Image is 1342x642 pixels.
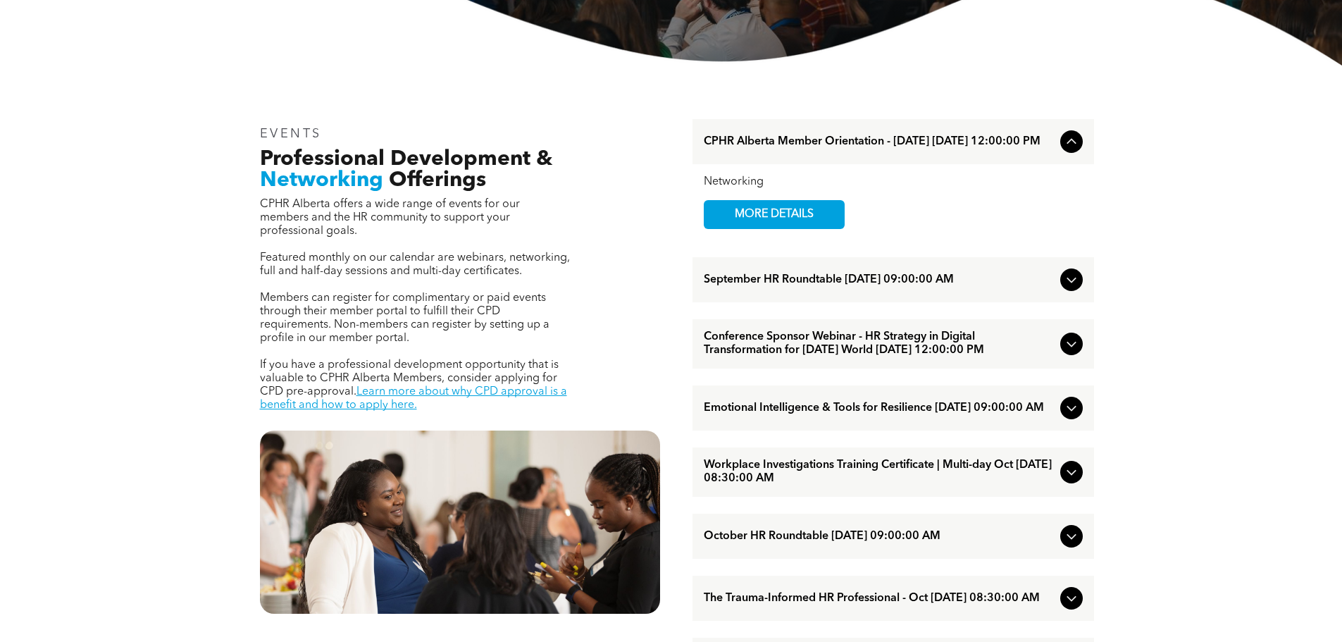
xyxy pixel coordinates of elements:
span: October HR Roundtable [DATE] 09:00:00 AM [704,530,1055,543]
span: If you have a professional development opportunity that is valuable to CPHR Alberta Members, cons... [260,359,559,397]
span: EVENTS [260,128,323,140]
a: MORE DETAILS [704,200,845,229]
a: Learn more about why CPD approval is a benefit and how to apply here. [260,386,567,411]
span: MORE DETAILS [719,201,830,228]
span: Emotional Intelligence & Tools for Resilience [DATE] 09:00:00 AM [704,402,1055,415]
span: The Trauma-Informed HR Professional - Oct [DATE] 08:30:00 AM [704,592,1055,605]
span: Networking [260,170,383,191]
span: Members can register for complimentary or paid events through their member portal to fulfill thei... [260,292,549,344]
span: CPHR Alberta offers a wide range of events for our members and the HR community to support your p... [260,199,520,237]
span: Workplace Investigations Training Certificate | Multi-day Oct [DATE] 08:30:00 AM [704,459,1055,486]
span: Featured monthly on our calendar are webinars, networking, full and half-day sessions and multi-d... [260,252,570,277]
span: Professional Development & [260,149,552,170]
span: Offerings [389,170,486,191]
div: Networking [704,175,1083,189]
span: CPHR Alberta Member Orientation - [DATE] [DATE] 12:00:00 PM [704,135,1055,149]
span: Conference Sponsor Webinar - HR Strategy in Digital Transformation for [DATE] World [DATE] 12:00:... [704,331,1055,357]
span: September HR Roundtable [DATE] 09:00:00 AM [704,273,1055,287]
